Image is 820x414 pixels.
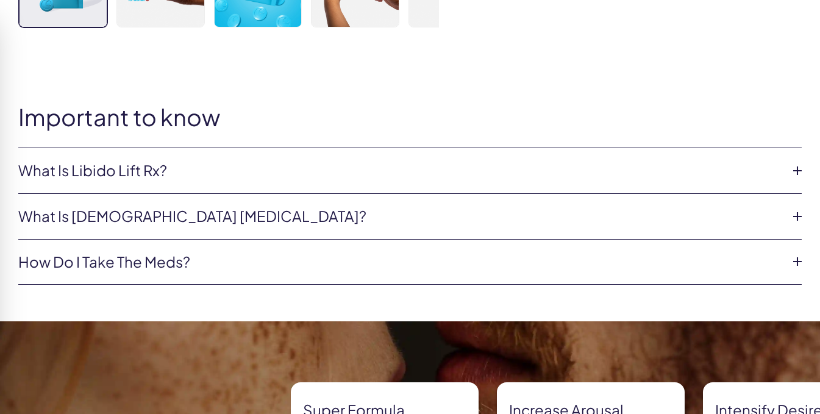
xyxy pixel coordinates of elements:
[18,104,802,130] h2: Important to know
[18,160,782,181] a: What is Libido Lift Rx?
[18,206,782,227] a: What is [DEMOGRAPHIC_DATA] [MEDICAL_DATA]?
[18,252,782,273] a: How do I take the meds?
